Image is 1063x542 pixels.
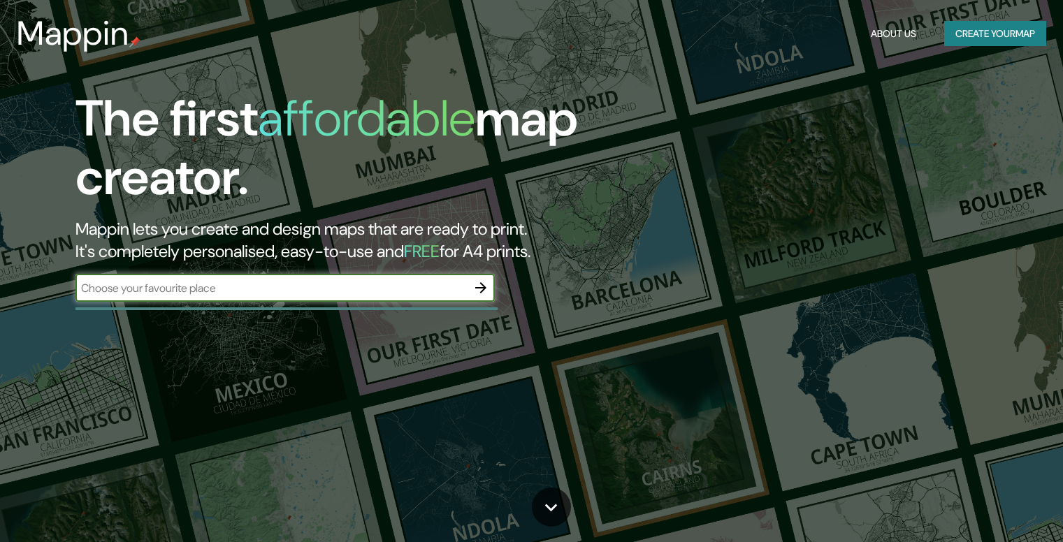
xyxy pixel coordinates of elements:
[404,240,440,262] h5: FREE
[944,21,1046,47] button: Create yourmap
[258,86,475,151] h1: affordable
[75,89,607,218] h1: The first map creator.
[865,21,922,47] button: About Us
[939,488,1048,527] iframe: Help widget launcher
[129,36,140,47] img: mappin-pin
[75,280,467,296] input: Choose your favourite place
[17,14,129,53] h3: Mappin
[75,218,607,263] h2: Mappin lets you create and design maps that are ready to print. It's completely personalised, eas...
